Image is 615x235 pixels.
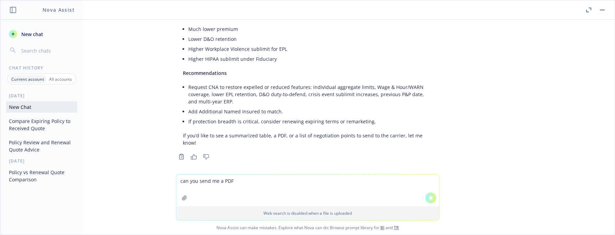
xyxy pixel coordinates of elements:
button: Thumbs down [201,152,212,161]
a: BI [380,225,385,231]
li: Higher Workplace Violence sublimit for EPL [188,44,433,54]
p: Web search is disabled when a file is uploaded [180,210,435,216]
button: Policy vs Renewal Quote Comparison [6,167,77,185]
li: Much lower premium [188,24,433,34]
li: If protection breadth is critical, consider renewing expiring terms or remarketing. [188,116,433,126]
div: Chat History [1,65,83,71]
button: New chat [6,28,77,40]
li: Lower D&O retention [188,34,433,44]
span: New chat [20,31,43,38]
li: Request CNA to restore expelled or reduced features: individual aggregate limits, Wage & Hour/WAR... [188,82,433,107]
p: Current account [11,76,44,82]
button: Compare Expiring Policy to Received Quote [6,115,77,134]
p: If you’d like to see a summarized table, a PDF, or a list of negotiation points to send to the ca... [183,132,433,146]
p: All accounts [49,76,72,82]
button: New Chat [6,101,77,113]
span: Nova Assist can make mistakes. Explore what Nova can do: Browse prompt library for and [3,221,612,235]
button: Policy Review and Renewal Quote Advice [6,137,77,155]
li: Higher HIPAA sublimit under Fiduciary [188,54,433,64]
div: [DATE] [1,93,83,99]
div: [DATE] [1,158,83,164]
svg: Copy to clipboard [178,154,185,160]
li: Add Additional Named Insured to match. [188,107,433,116]
span: Recommendations [183,70,227,76]
h1: Nova Assist [43,6,75,13]
a: TR [394,225,399,231]
input: Search chats [20,46,74,55]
